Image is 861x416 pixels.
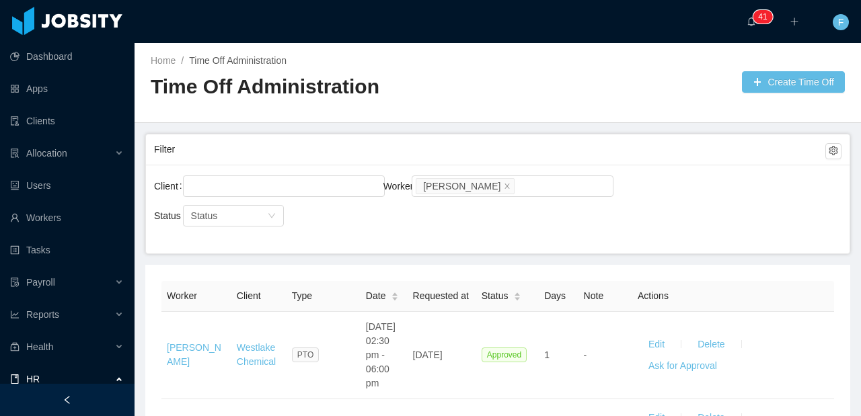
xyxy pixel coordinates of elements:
button: Delete [687,333,735,355]
span: Status [482,289,509,303]
span: Actions [638,290,669,301]
div: Sort [391,290,399,300]
i: icon: bell [747,17,756,26]
button: icon: setting [825,143,841,159]
span: Client [237,290,261,301]
div: Filter [154,137,825,162]
i: icon: caret-up [514,290,521,294]
span: Health [26,341,53,352]
i: icon: caret-down [391,296,399,300]
span: - [584,349,587,360]
i: icon: down [268,212,276,221]
a: Home [151,55,176,66]
i: icon: caret-up [391,290,399,294]
i: icon: file-protect [10,278,20,287]
a: Time Off Administration [189,55,287,66]
div: Sort [513,290,521,300]
a: icon: appstoreApps [10,75,124,102]
span: Status [191,210,218,221]
span: Worker [167,290,197,301]
div: [PERSON_NAME] [423,179,500,194]
i: icon: book [10,374,20,384]
sup: 41 [753,10,772,24]
span: 1 [544,349,550,360]
span: Payroll [26,277,55,288]
a: icon: profileTasks [10,237,124,263]
a: Westlake Chemical [237,342,276,367]
a: icon: userWorkers [10,204,124,231]
p: 1 [763,10,768,24]
span: / [181,55,184,66]
i: icon: medicine-box [10,342,20,351]
i: icon: solution [10,149,20,158]
span: Approved [482,347,527,362]
i: icon: plus [790,17,799,26]
span: HR [26,374,40,384]
i: icon: close [504,182,511,190]
span: Date [366,289,386,303]
a: [PERSON_NAME] [167,342,221,367]
a: icon: robotUsers [10,172,124,199]
span: Requested at [413,290,469,301]
li: Angel Saul Roca [416,178,515,194]
span: Allocation [26,148,67,159]
i: icon: caret-down [514,296,521,300]
span: Note [584,290,604,301]
button: Edit [638,333,675,355]
span: Reports [26,309,59,320]
a: icon: auditClients [10,108,124,134]
label: Worker [383,181,423,192]
span: [DATE] [413,349,443,360]
button: Ask for Approval [638,355,728,376]
a: icon: pie-chartDashboard [10,43,124,70]
span: [DATE] 02:30 pm - 06:00 pm [366,321,396,388]
span: Days [544,290,566,301]
label: Client [154,181,188,192]
input: Worker [517,178,525,194]
i: icon: line-chart [10,310,20,319]
label: Status [154,210,190,221]
h2: Time Off Administration [151,73,498,101]
p: 4 [758,10,763,24]
button: icon: plusCreate Time Off [742,71,845,93]
input: Client [187,178,194,194]
span: PTO [292,347,319,362]
span: F [838,14,844,30]
span: Type [292,290,312,301]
